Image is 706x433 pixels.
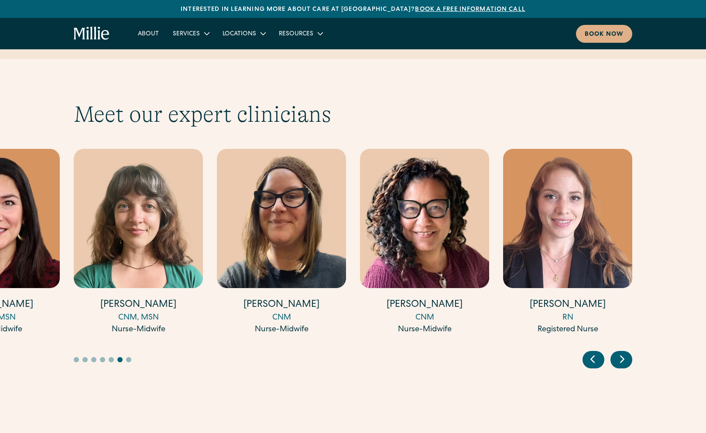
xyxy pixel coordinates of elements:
div: Nurse-Midwife [217,324,346,336]
a: [PERSON_NAME]CNMNurse-Midwife [217,149,346,336]
h4: [PERSON_NAME] [503,299,632,312]
div: 12 / 16 [217,149,346,337]
a: About [131,26,166,41]
div: 11 / 16 [74,149,203,337]
div: Nurse-Midwife [74,324,203,336]
div: Locations [223,30,256,39]
button: Go to slide 1 [74,357,79,362]
button: Go to slide 4 [100,357,105,362]
a: [PERSON_NAME]CNM, MSNNurse-Midwife [74,149,203,336]
h2: Meet our expert clinicians [74,101,632,128]
button: Go to slide 5 [109,357,114,362]
button: Go to slide 2 [82,357,88,362]
div: Locations [216,26,272,41]
h4: [PERSON_NAME] [360,299,489,312]
a: Book a free information call [415,7,525,13]
h4: [PERSON_NAME] [74,299,203,312]
div: Registered Nurse [503,324,632,336]
div: RN [503,312,632,324]
a: [PERSON_NAME]RNRegistered Nurse [503,149,632,336]
div: CNM, MSN [74,312,203,324]
div: Book now [585,30,624,39]
a: Book now [576,25,632,43]
h4: [PERSON_NAME] [217,299,346,312]
div: 14 / 16 [503,149,632,337]
div: Previous slide [583,351,604,368]
button: Go to slide 7 [126,357,131,362]
div: Nurse-Midwife [360,324,489,336]
div: CNM [360,312,489,324]
div: Services [166,26,216,41]
div: Next slide [610,351,632,368]
div: Resources [279,30,313,39]
div: Services [173,30,200,39]
a: home [74,27,110,41]
a: [PERSON_NAME]CNMNurse-Midwife [360,149,489,336]
button: Go to slide 6 [117,357,123,362]
button: Go to slide 3 [91,357,96,362]
div: CNM [217,312,346,324]
div: Resources [272,26,329,41]
div: 13 / 16 [360,149,489,337]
